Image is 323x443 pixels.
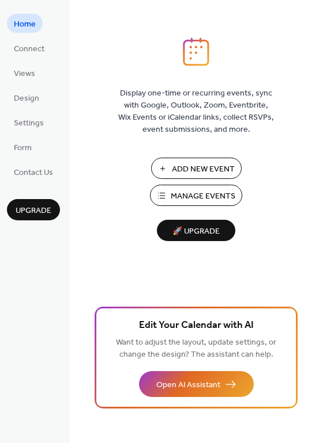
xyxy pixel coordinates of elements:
[14,43,44,55] span: Connect
[7,39,51,58] a: Connect
[116,335,276,362] span: Want to adjust the layout, update settings, or change the design? The assistant can help.
[14,167,53,179] span: Contact Us
[157,220,235,241] button: 🚀 Upgrade
[14,93,39,105] span: Design
[139,371,254,397] button: Open AI Assistant
[7,63,42,82] a: Views
[151,158,242,179] button: Add New Event
[14,142,32,154] span: Form
[7,162,60,181] a: Contact Us
[7,14,43,33] a: Home
[172,163,235,175] span: Add New Event
[16,205,51,217] span: Upgrade
[183,37,209,66] img: logo_icon.svg
[14,68,35,80] span: Views
[171,190,235,203] span: Manage Events
[118,87,274,136] span: Display one-time or recurring events, sync with Google, Outlook, Zoom, Eventbrite, Wix Events or ...
[7,88,46,107] a: Design
[164,224,228,239] span: 🚀 Upgrade
[14,117,44,129] span: Settings
[156,379,220,391] span: Open AI Assistant
[150,185,242,206] button: Manage Events
[139,318,254,334] span: Edit Your Calendar with AI
[7,138,39,156] a: Form
[7,199,60,220] button: Upgrade
[14,18,36,30] span: Home
[7,113,51,132] a: Settings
